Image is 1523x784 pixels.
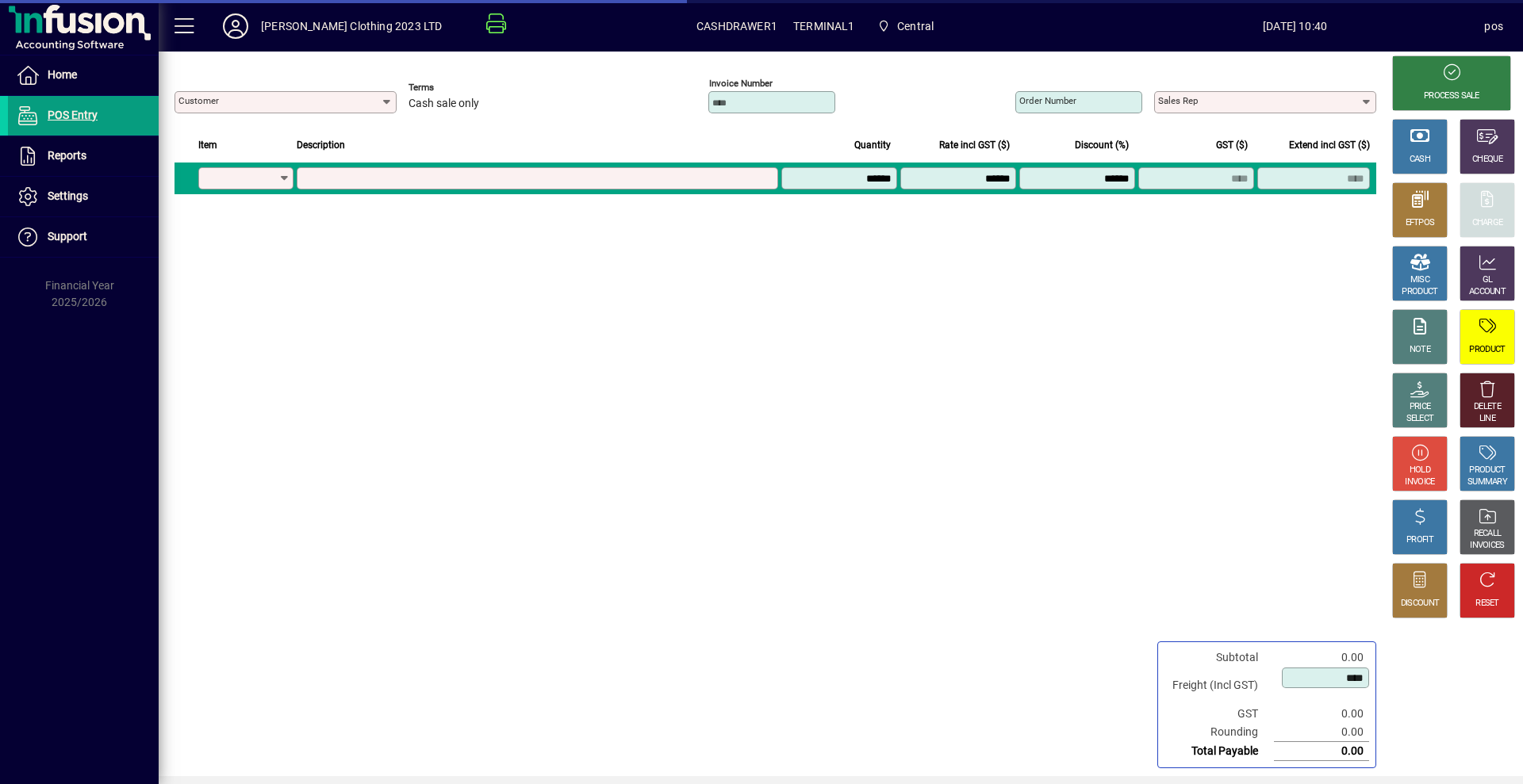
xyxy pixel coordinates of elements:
[1406,217,1435,229] div: EFTPOS
[1474,401,1501,413] div: DELETE
[1164,742,1274,761] td: Total Payable
[198,136,217,154] span: Item
[1406,413,1434,425] div: SELECT
[1158,95,1198,106] mat-label: Sales rep
[297,136,345,154] span: Description
[8,55,159,95] a: Home
[1106,13,1485,39] span: [DATE] 10:40
[1424,90,1479,102] div: PROCESS SALE
[48,109,98,121] span: POS Entry
[8,217,159,257] a: Support
[1274,742,1369,761] td: 0.00
[48,68,77,81] span: Home
[48,149,86,162] span: Reports
[1479,413,1495,425] div: LINE
[1469,465,1505,476] div: PRODUCT
[1410,344,1430,356] div: NOTE
[210,12,261,40] button: Profile
[1472,217,1503,229] div: CHARGE
[1467,476,1507,488] div: SUMMARY
[1410,401,1431,413] div: PRICE
[48,189,88,202] span: Settings
[8,177,159,216] a: Settings
[1410,274,1429,286] div: MISC
[261,13,442,39] div: [PERSON_NAME] Clothing 2023 LTD
[409,82,504,93] span: Terms
[1274,723,1369,742] td: 0.00
[1484,13,1503,39] div: pos
[1216,136,1248,154] span: GST ($)
[1472,154,1502,166] div: CHEQUE
[854,136,891,154] span: Quantity
[8,136,159,176] a: Reports
[1470,540,1504,552] div: INVOICES
[1289,136,1370,154] span: Extend incl GST ($)
[1405,476,1434,488] div: INVOICE
[709,78,773,89] mat-label: Invoice number
[1402,286,1437,298] div: PRODUCT
[897,13,934,39] span: Central
[1483,274,1493,286] div: GL
[1274,705,1369,723] td: 0.00
[1475,598,1499,610] div: RESET
[409,98,479,110] span: Cash sale only
[1410,465,1430,476] div: HOLD
[178,95,219,106] mat-label: Customer
[939,136,1010,154] span: Rate incl GST ($)
[696,13,777,39] span: CASHDRAWER1
[1410,154,1430,166] div: CASH
[1469,286,1506,298] div: ACCOUNT
[793,13,855,39] span: TERMINAL1
[1019,95,1076,106] mat-label: Order number
[48,230,87,243] span: Support
[1164,648,1274,667] td: Subtotal
[1469,344,1505,356] div: PRODUCT
[1075,136,1129,154] span: Discount (%)
[1274,648,1369,667] td: 0.00
[1164,723,1274,742] td: Rounding
[1164,667,1274,705] td: Freight (Incl GST)
[1164,705,1274,723] td: GST
[871,12,941,40] span: Central
[1406,534,1433,546] div: PROFIT
[1474,528,1502,540] div: RECALL
[1401,598,1439,610] div: DISCOUNT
